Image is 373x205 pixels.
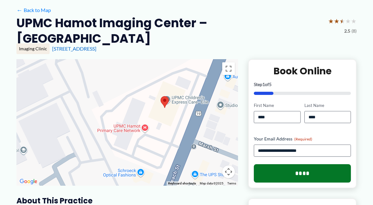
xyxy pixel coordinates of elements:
[345,15,351,27] span: ★
[168,181,196,186] button: Keyboard shortcuts
[294,137,312,141] span: (Required)
[52,46,96,52] a: [STREET_ADDRESS]
[269,82,272,87] span: 5
[16,5,51,15] a: ←Back to Map
[334,15,339,27] span: ★
[328,15,334,27] span: ★
[18,177,39,186] img: Google
[351,15,357,27] span: ★
[200,182,223,185] span: Map data ©2025
[254,82,351,87] p: Step of
[16,43,50,54] div: Imaging Clinic
[254,102,300,109] label: First Name
[262,82,265,87] span: 1
[16,15,323,47] h2: UPMC Hamot Imaging Center – [GEOGRAPHIC_DATA]
[18,177,39,186] a: Open this area in Google Maps (opens a new window)
[227,182,236,185] a: Terms (opens in new tab)
[344,27,350,35] span: 2.5
[339,15,345,27] span: ★
[222,62,235,75] button: Toggle fullscreen view
[254,65,351,77] h2: Book Online
[304,102,351,109] label: Last Name
[254,136,351,142] label: Your Email Address
[352,27,357,35] span: (8)
[222,165,235,178] button: Map camera controls
[16,7,22,13] span: ←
